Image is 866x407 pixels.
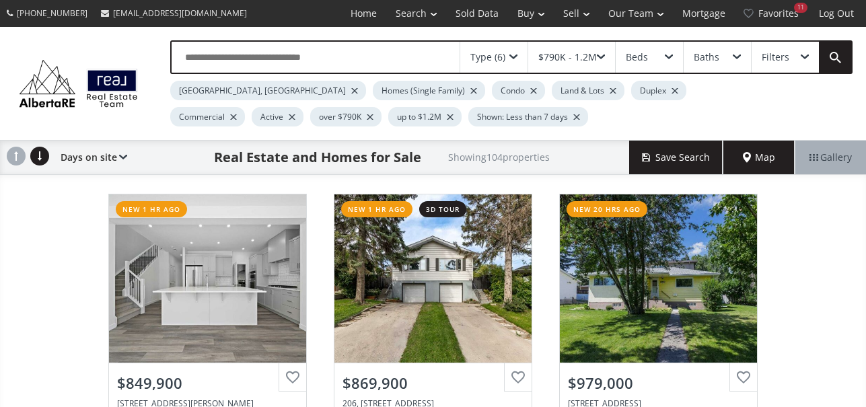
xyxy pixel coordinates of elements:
div: Gallery [795,141,866,174]
div: Commercial [170,107,245,126]
span: Gallery [809,151,852,164]
div: over $790K [310,107,382,126]
h2: Showing 104 properties [448,152,550,162]
div: Beds [626,52,648,62]
div: Condo [492,81,545,100]
button: Save Search [629,141,723,174]
a: [EMAIL_ADDRESS][DOMAIN_NAME] [94,1,254,26]
span: Map [743,151,775,164]
img: Logo [13,57,143,110]
span: [EMAIL_ADDRESS][DOMAIN_NAME] [113,7,247,19]
div: Filters [762,52,789,62]
h1: Real Estate and Homes for Sale [214,148,421,167]
div: Days on site [54,141,127,174]
div: Map [723,141,795,174]
span: [PHONE_NUMBER] [17,7,87,19]
div: $790K - 1.2M [538,52,597,62]
div: $849,900 [117,373,298,394]
div: Type (6) [470,52,505,62]
div: [GEOGRAPHIC_DATA], [GEOGRAPHIC_DATA] [170,81,366,100]
div: up to $1.2M [388,107,462,126]
div: Baths [694,52,719,62]
div: Active [252,107,303,126]
div: Land & Lots [552,81,624,100]
div: $979,000 [568,373,749,394]
div: Shown: Less than 7 days [468,107,588,126]
div: $869,900 [342,373,524,394]
div: Homes (Single Family) [373,81,485,100]
div: Duplex [631,81,686,100]
div: 11 [794,3,807,13]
